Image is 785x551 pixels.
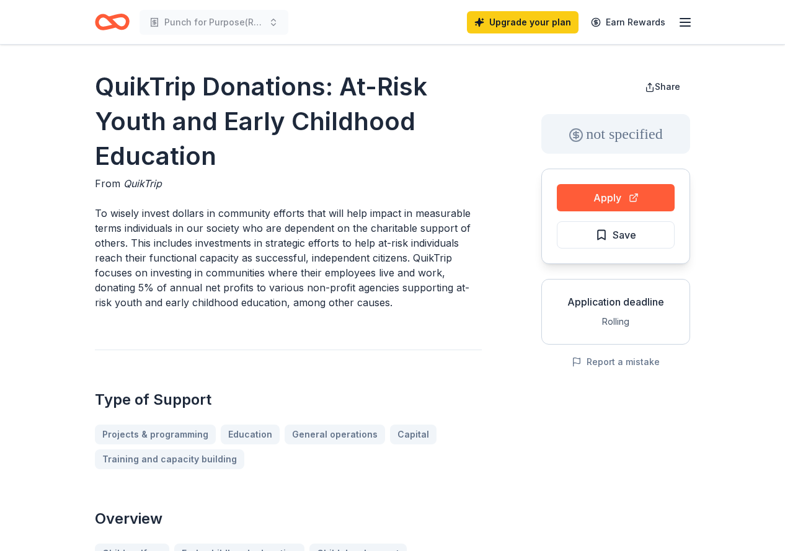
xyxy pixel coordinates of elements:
div: From [95,176,482,191]
span: Save [613,227,636,243]
span: Share [655,81,680,92]
div: not specified [541,114,690,154]
button: Apply [557,184,675,211]
a: General operations [285,425,385,444]
a: Capital [390,425,437,444]
h2: Overview [95,509,482,529]
span: Punch for Purpose(Round 2): Adaptable Fitness Workshop for Children with Mobile Disabilities [164,15,264,30]
a: Education [221,425,280,444]
button: Share [635,74,690,99]
a: Projects & programming [95,425,216,444]
a: Earn Rewards [583,11,673,33]
button: Save [557,221,675,249]
h2: Type of Support [95,390,482,410]
a: Upgrade your plan [467,11,579,33]
button: Report a mistake [572,355,660,369]
p: To wisely invest dollars in community efforts that will help impact in measurable terms individua... [95,206,482,310]
a: Home [95,7,130,37]
button: Punch for Purpose(Round 2): Adaptable Fitness Workshop for Children with Mobile Disabilities [140,10,288,35]
div: Application deadline [552,294,680,309]
span: QuikTrip [123,177,162,190]
h1: QuikTrip Donations: At-Risk Youth and Early Childhood Education [95,69,482,174]
a: Training and capacity building [95,449,244,469]
div: Rolling [552,314,680,329]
